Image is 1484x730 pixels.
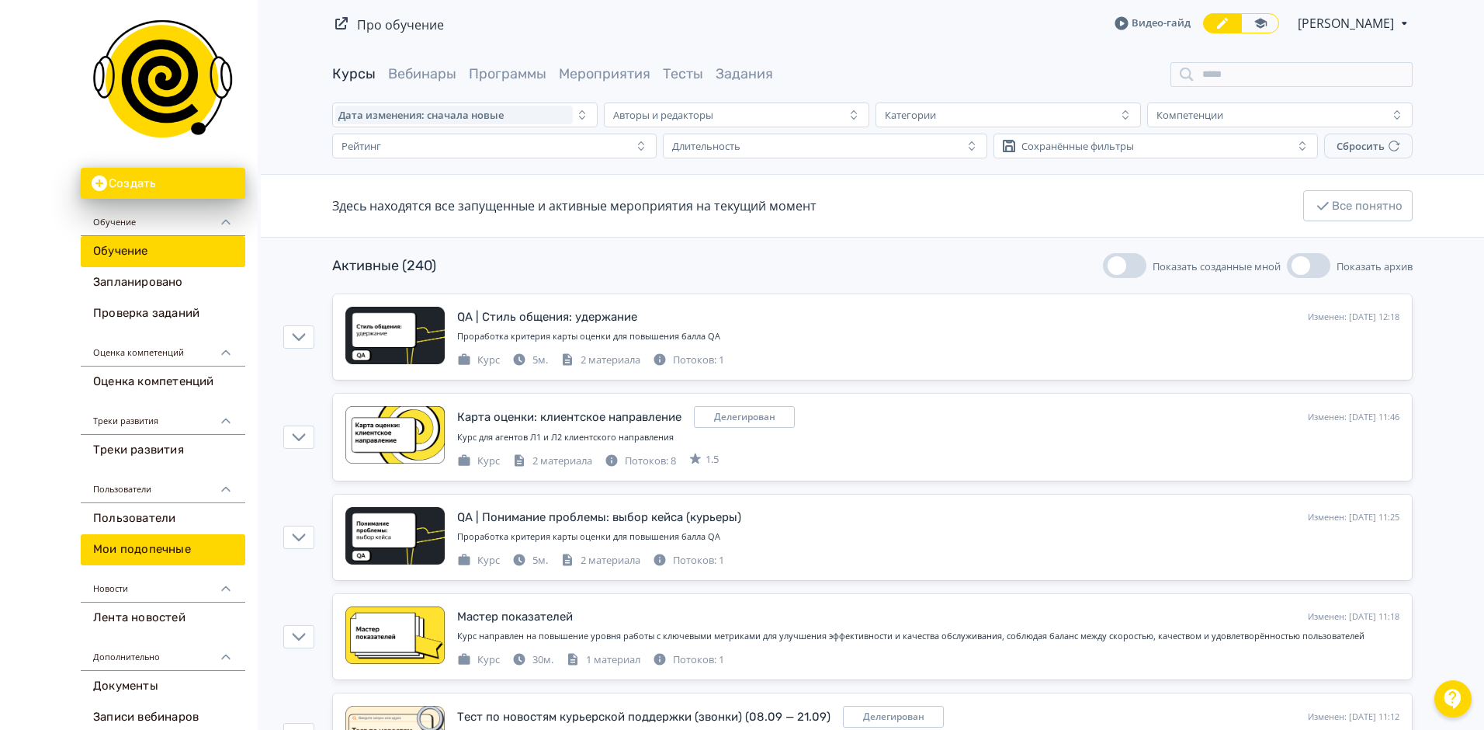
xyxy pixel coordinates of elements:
[663,134,987,158] button: Длительность
[457,553,500,568] div: Курс
[81,634,245,671] div: Дополнительно
[81,603,245,634] a: Лента новостей
[332,134,657,158] button: Рейтинг
[457,308,637,326] div: QA | Стиль общения: удержание
[332,103,598,127] button: Дата изменения: сначала новые
[1308,411,1399,424] div: Изменен: [DATE] 11:46
[1298,14,1396,33] span: Дарья Черкас
[716,65,773,82] a: Задания
[605,454,676,469] div: Потоков: 8
[457,408,681,426] div: Карта оценки: клиентское направление
[532,353,548,367] span: 5м.
[1324,134,1413,158] button: Сбросить
[885,109,936,121] div: Категории
[81,267,245,298] a: Запланировано
[532,652,553,666] span: 30м.
[457,608,573,626] div: Мастер показателей
[1153,259,1281,273] span: Показать созданные мной
[1147,103,1413,127] button: Компетенции
[875,103,1141,127] button: Категории
[457,330,1399,343] div: Проработка критерия карты оценки для повышения балла QA
[81,168,245,199] button: Создать
[843,706,944,728] div: shared
[1308,610,1399,624] div: Изменен: [DATE] 11:18
[1115,16,1191,31] a: Видео-гайд
[694,406,795,428] div: shared
[1308,711,1399,724] div: Изменен: [DATE] 11:12
[81,435,245,466] a: Треки развития
[332,196,817,215] div: Здесь находятся все запущенные и активные мероприятия на текущий момент
[663,65,703,82] a: Тесты
[993,134,1318,158] button: Сохранённые фильтры
[81,236,245,267] a: Обучение
[1337,259,1413,273] span: Показать архив
[457,630,1399,643] div: Курс направлен на повышение уровня работы с ключевыми метриками для улучшения эффективности и кач...
[653,553,724,568] div: Потоков: 1
[532,553,548,567] span: 5м.
[81,329,245,367] div: Оценка компетенций
[332,255,436,276] div: Активные (240)
[1156,109,1223,121] div: Компетенции
[672,140,740,152] div: Длительность
[81,466,245,503] div: Пользователи
[81,503,245,534] a: Пользователи
[81,565,245,603] div: Новости
[457,454,500,469] div: Курс
[357,16,444,33] a: Про обучение
[566,652,640,668] div: 1 материал
[560,553,640,568] div: 2 материала
[1308,511,1399,524] div: Изменен: [DATE] 11:25
[457,530,1399,544] div: Проработка критерия карты оценки для повышения балла QA
[706,452,719,468] span: 1.5
[1303,190,1413,221] button: Все понятно
[457,431,1399,444] div: Курс для агентов Л1 и Л2 клиентского направления
[338,109,504,121] span: Дата изменения: сначала новые
[512,454,592,469] div: 2 материала
[81,534,245,565] a: Мои подопечные
[81,199,245,236] div: Обучение
[93,9,233,149] img: https://files.teachbase.ru/system/slaveaccount/36146/logo/medium-b1818ddb8e1247e7d73a01cb0ce77a0b...
[1021,140,1134,152] div: Сохранённые фильтры
[388,65,456,82] a: Вебинары
[81,298,245,329] a: Проверка заданий
[457,652,500,668] div: Курс
[560,353,640,368] div: 2 материала
[653,652,724,668] div: Потоков: 1
[613,109,713,121] div: Авторы и редакторы
[1241,13,1279,33] a: Переключиться в режим ученика
[342,140,381,152] div: Рейтинг
[469,65,546,82] a: Программы
[457,708,830,726] div: Тест по новостям курьерской поддержки (звонки) (08.09 — 21.09)
[457,509,741,527] div: QA | Понимание проблемы: выбор кейса (курьеры)
[332,65,376,82] a: Курсы
[457,353,500,368] div: Курс
[81,398,245,435] div: Треки развития
[81,671,245,702] a: Документы
[559,65,650,82] a: Мероприятия
[604,103,869,127] button: Авторы и редакторы
[81,367,245,398] a: Оценка компетенций
[653,353,724,368] div: Потоков: 1
[1308,311,1399,324] div: Изменен: [DATE] 12:18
